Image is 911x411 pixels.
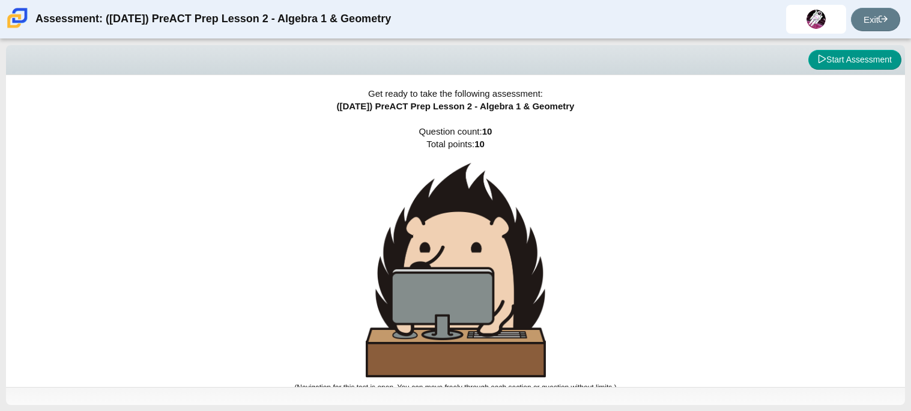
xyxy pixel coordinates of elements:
[366,163,546,377] img: hedgehog-behind-computer-large.png
[808,50,901,70] button: Start Assessment
[474,139,485,149] b: 10
[5,5,30,31] img: Carmen School of Science & Technology
[5,22,30,32] a: Carmen School of Science & Technology
[294,383,616,392] small: (Navigation for this test is open. You can move freely through each section or question without l...
[482,126,492,136] b: 10
[337,101,575,111] span: ([DATE]) PreACT Prep Lesson 2 - Algebra 1 & Geometry
[851,8,900,31] a: Exit
[294,126,616,392] span: Question count: Total points:
[368,88,543,99] span: Get ready to take the following assessment:
[35,5,391,34] div: Assessment: ([DATE]) PreACT Prep Lesson 2 - Algebra 1 & Geometry
[807,10,826,29] img: atanasio.chairez.PFqbvB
